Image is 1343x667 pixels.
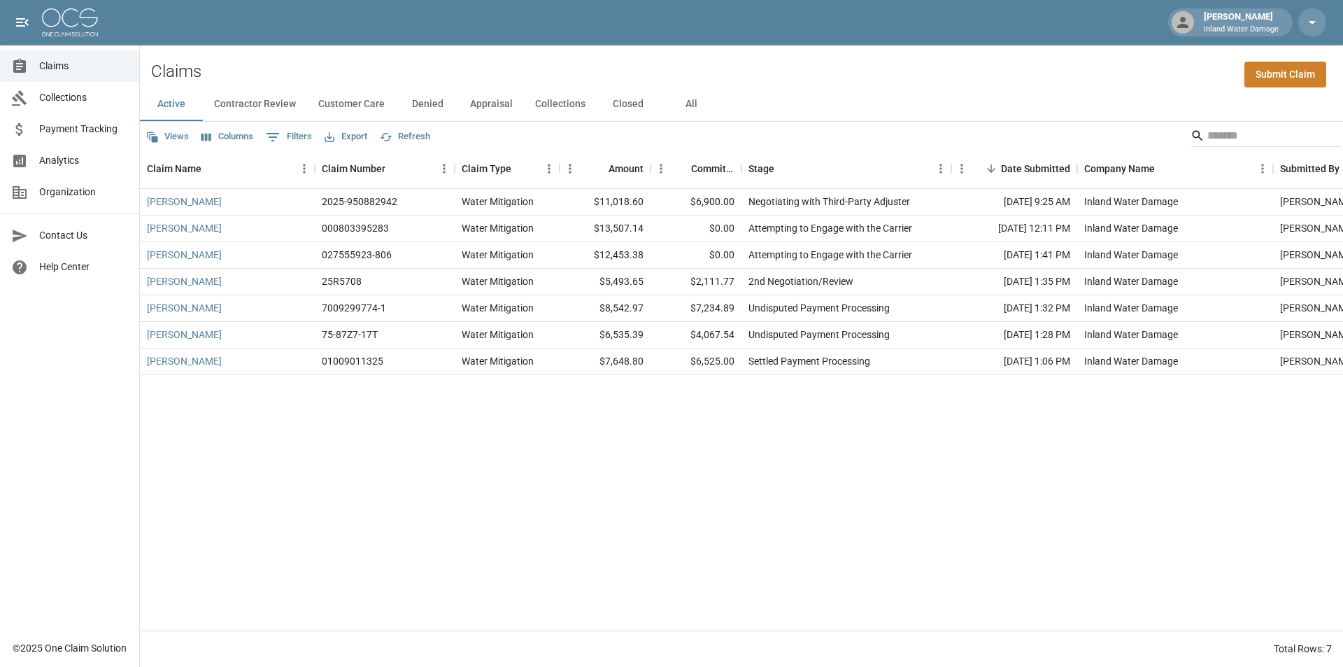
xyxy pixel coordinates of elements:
div: [DATE] 12:11 PM [951,216,1077,242]
div: Claim Name [147,149,201,188]
div: Claim Type [455,149,560,188]
div: Amount [560,149,651,188]
div: Attempting to Engage with the Carrier [748,248,912,262]
a: [PERSON_NAME] [147,248,222,262]
span: Claims [39,59,128,73]
div: $2,111.77 [651,269,741,295]
div: $7,648.80 [560,349,651,375]
div: Total Rows: 7 [1274,642,1332,656]
div: 01009011325 [322,354,383,368]
span: Collections [39,90,128,105]
div: $0.00 [651,242,741,269]
button: Collections [524,87,597,121]
div: 2nd Negotiation/Review [748,274,853,288]
button: Active [140,87,203,121]
span: Payment Tracking [39,122,128,136]
div: Stage [748,149,774,188]
button: Menu [651,158,671,179]
div: Inland Water Damage [1084,274,1178,288]
button: Sort [981,159,1001,178]
div: Inland Water Damage [1084,301,1178,315]
a: [PERSON_NAME] [147,195,222,209]
a: [PERSON_NAME] [147,328,222,342]
button: Contractor Review [203,87,307,121]
button: Sort [1155,159,1174,178]
div: [DATE] 1:41 PM [951,242,1077,269]
div: Search [1191,125,1340,150]
div: $4,067.54 [651,322,741,349]
div: $6,525.00 [651,349,741,375]
div: Undisputed Payment Processing [748,301,890,315]
div: Negotiating with Third-Party Adjuster [748,195,910,209]
div: 2025-950882942 [322,195,397,209]
div: Committed Amount [651,149,741,188]
button: Menu [294,158,315,179]
div: [DATE] 1:35 PM [951,269,1077,295]
div: Inland Water Damage [1084,328,1178,342]
div: Inland Water Damage [1084,221,1178,235]
div: $8,542.97 [560,295,651,322]
div: Inland Water Damage [1084,248,1178,262]
div: Inland Water Damage [1084,354,1178,368]
div: 027555923-806 [322,248,392,262]
div: $11,018.60 [560,189,651,216]
div: $12,453.38 [560,242,651,269]
button: Sort [589,159,609,178]
a: [PERSON_NAME] [147,274,222,288]
span: Contact Us [39,228,128,243]
button: Denied [396,87,459,121]
button: Menu [930,158,951,179]
a: Submit Claim [1244,62,1326,87]
button: Select columns [198,126,257,148]
div: 75-87Z7-17T [322,328,378,342]
button: Menu [951,158,972,179]
div: Water Mitigation [462,195,534,209]
a: [PERSON_NAME] [147,301,222,315]
div: © 2025 One Claim Solution [13,641,127,655]
div: 000803395283 [322,221,389,235]
span: Analytics [39,153,128,168]
div: Claim Type [462,149,511,188]
button: Menu [434,158,455,179]
div: Water Mitigation [462,301,534,315]
div: 25R5708 [322,274,362,288]
button: Sort [201,159,221,178]
button: Sort [511,159,531,178]
button: Appraisal [459,87,524,121]
button: Menu [560,158,581,179]
p: Inland Water Damage [1204,24,1279,36]
div: Inland Water Damage [1084,195,1178,209]
div: Amount [609,149,644,188]
div: Attempting to Engage with the Carrier [748,221,912,235]
span: Help Center [39,260,128,274]
div: Claim Number [322,149,385,188]
h2: Claims [151,62,201,82]
div: [DATE] 9:25 AM [951,189,1077,216]
button: Menu [539,158,560,179]
div: Stage [741,149,951,188]
button: All [660,87,723,121]
div: $13,507.14 [560,216,651,242]
div: Settled Payment Processing [748,354,870,368]
div: dynamic tabs [140,87,1343,121]
div: Submitted By [1280,149,1340,188]
div: $6,900.00 [651,189,741,216]
div: Committed Amount [691,149,734,188]
button: Refresh [376,126,434,148]
div: Claim Number [315,149,455,188]
div: Water Mitigation [462,221,534,235]
div: [DATE] 1:06 PM [951,349,1077,375]
div: Company Name [1077,149,1273,188]
div: Water Mitigation [462,328,534,342]
div: Date Submitted [951,149,1077,188]
button: Show filters [262,126,315,148]
button: Views [143,126,192,148]
div: 7009299774-1 [322,301,386,315]
img: ocs-logo-white-transparent.png [42,8,98,36]
span: Organization [39,185,128,199]
div: $5,493.65 [560,269,651,295]
button: open drawer [8,8,36,36]
div: Date Submitted [1001,149,1070,188]
button: Customer Care [307,87,396,121]
div: Water Mitigation [462,354,534,368]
